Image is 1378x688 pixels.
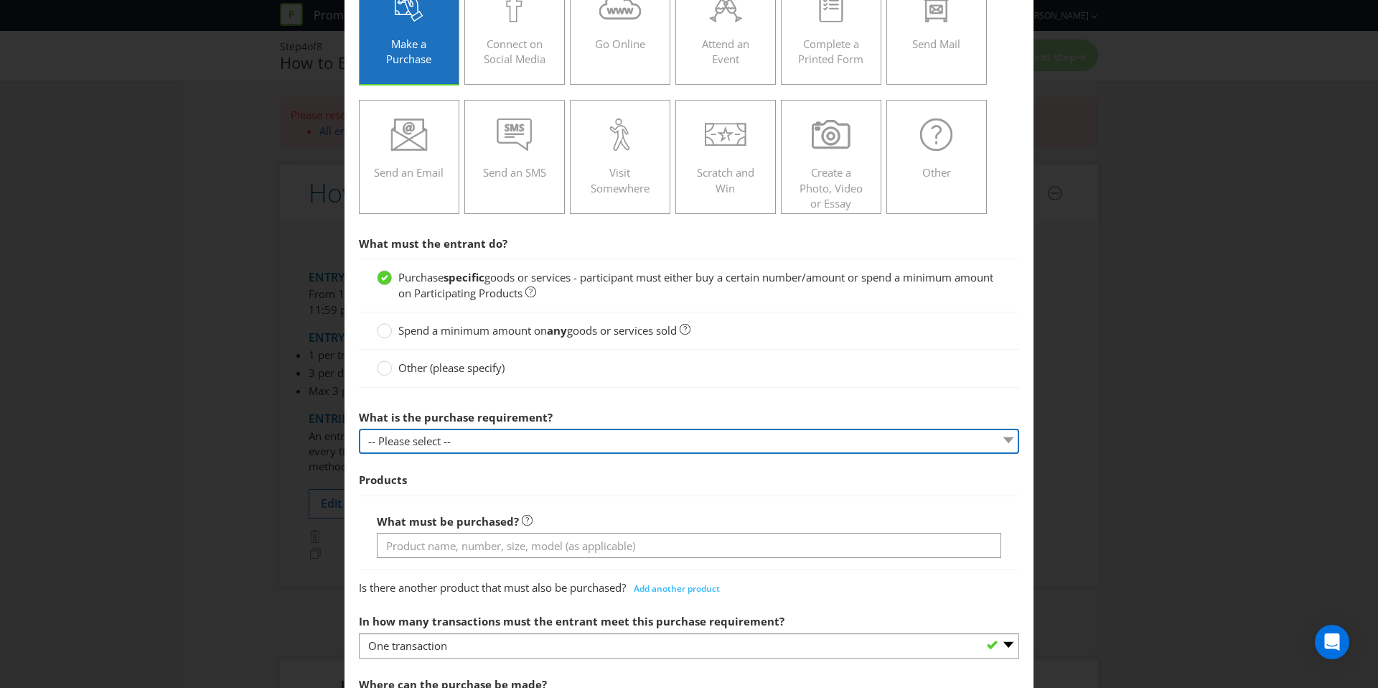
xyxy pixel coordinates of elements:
[702,37,749,66] span: Attend an Event
[567,323,677,338] span: goods or services sold
[626,578,728,600] button: Add another product
[386,37,431,66] span: Make a Purchase
[922,165,951,180] span: Other
[398,361,505,375] span: Other (please specify)
[1315,625,1349,659] div: Open Intercom Messenger
[547,323,567,338] strong: any
[444,270,484,284] strong: specific
[591,165,650,195] span: Visit Somewhere
[359,614,784,628] span: In how many transactions must the entrant meet this purchase requirement?
[374,165,444,180] span: Send an Email
[359,236,507,251] span: What must the entrant do?
[484,37,545,66] span: Connect on Social Media
[359,473,407,487] span: Products
[595,37,645,51] span: Go Online
[398,270,993,299] span: goods or services - participant must either buy a certain number/amount or spend a minimum amount...
[697,165,754,195] span: Scratch and Win
[912,37,960,51] span: Send Mail
[359,580,626,595] span: Is there another product that must also be purchased?
[800,165,863,210] span: Create a Photo, Video or Essay
[398,323,547,338] span: Spend a minimum amount on
[377,514,519,529] span: What must be purchased?
[798,37,863,66] span: Complete a Printed Form
[359,410,553,424] span: What is the purchase requirement?
[483,165,546,180] span: Send an SMS
[634,582,720,595] span: Add another product
[398,270,444,284] span: Purchase
[377,533,1001,558] input: Product name, number, size, model (as applicable)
